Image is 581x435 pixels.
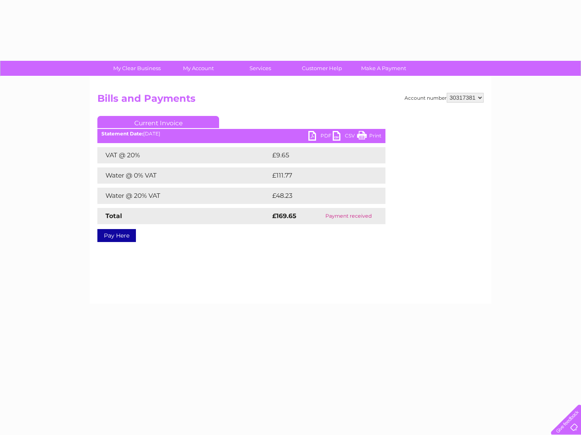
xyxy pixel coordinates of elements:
div: [DATE] [97,131,385,137]
b: Statement Date: [101,131,143,137]
td: £9.65 [270,147,367,163]
td: Water @ 20% VAT [97,188,270,204]
a: PDF [308,131,333,143]
a: Customer Help [288,61,355,76]
h2: Bills and Payments [97,93,484,108]
div: Account number [405,93,484,103]
td: £111.77 [270,167,369,184]
a: Services [227,61,294,76]
a: Print [357,131,381,143]
strong: Total [105,212,122,220]
a: Current Invoice [97,116,219,128]
td: Water @ 0% VAT [97,167,270,184]
a: My Account [165,61,232,76]
td: £48.23 [270,188,369,204]
td: VAT @ 20% [97,147,270,163]
td: Payment received [312,208,385,224]
strong: £169.65 [272,212,296,220]
a: Pay Here [97,229,136,242]
a: CSV [333,131,357,143]
a: Make A Payment [350,61,417,76]
a: My Clear Business [103,61,170,76]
